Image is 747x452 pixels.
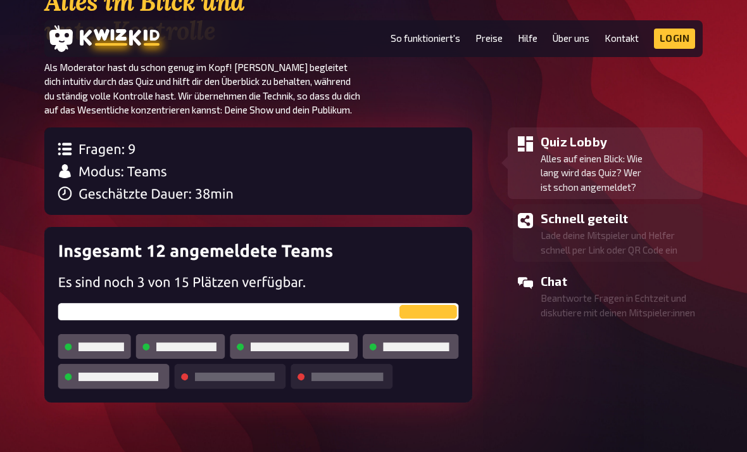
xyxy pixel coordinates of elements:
[541,272,698,291] h3: Chat
[541,209,698,228] h3: Schnell geteilt
[44,227,472,403] img: Übersicht aller angemeldeten Teams und deren Status
[541,132,698,152] h3: Quiz Lobby
[391,33,460,44] a: So funktioniert's
[44,127,472,215] img: Anzahl der Fragen, Spielmodus und geschätzte Spieldauer
[541,152,698,195] p: Alles auf einen Blick: Wie lang wird das Quiz? Wer ist schon angemeldet?
[475,33,503,44] a: Preise
[44,60,373,117] p: Als Moderator hast du schon genug im Kopf! [PERSON_NAME] begleitet dich intuitiv durch das Quiz u...
[541,291,698,320] p: Beantworte Fragen in Echtzeit und diskutiere mit deinen Mitspieler:innen
[518,33,537,44] a: Hilfe
[553,33,589,44] a: Über uns
[654,29,696,49] a: Login
[541,228,698,257] p: Lade deine Mitspieler und Helfer schnell per Link oder QR Code ein
[605,33,639,44] a: Kontakt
